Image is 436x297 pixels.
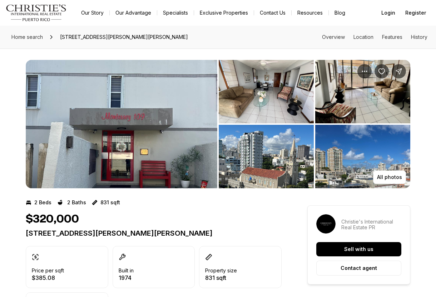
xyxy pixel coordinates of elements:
[219,60,314,123] button: View image gallery
[6,4,67,21] img: logo
[411,34,427,40] a: Skip to: History
[205,268,237,273] p: Property size
[316,242,401,256] button: Sell with us
[315,125,410,188] button: View image gallery
[315,60,410,123] button: View image gallery
[26,212,79,226] h1: $320,000
[401,6,430,20] button: Register
[100,200,120,205] p: 831 sqft
[32,268,64,273] p: Price per sqft
[9,31,46,43] a: Home search
[119,275,134,281] p: 1974
[119,268,134,273] p: Built in
[57,31,191,43] span: [STREET_ADDRESS][PERSON_NAME][PERSON_NAME]
[341,219,401,230] p: Christie's International Real Estate PR
[219,60,410,188] li: 2 of 5
[375,64,389,78] button: Save Property: 109 TAFT #8 B
[405,10,426,16] span: Register
[392,64,406,78] button: Share Property: 109 TAFT #8 B
[11,34,43,40] span: Home search
[329,8,351,18] a: Blog
[322,34,427,40] nav: Page section menu
[194,8,254,18] a: Exclusive Properties
[67,200,86,205] p: 2 Baths
[75,8,109,18] a: Our Story
[316,261,401,276] button: Contact agent
[157,8,194,18] a: Specialists
[377,6,400,20] button: Login
[382,34,402,40] a: Skip to: Features
[110,8,157,18] a: Our Advantage
[322,34,345,40] a: Skip to: Overview
[373,170,406,184] button: All photos
[32,275,64,281] p: $385.08
[381,10,395,16] span: Login
[377,174,402,180] p: All photos
[26,60,217,188] li: 1 of 5
[26,60,410,188] div: Listing Photos
[292,8,328,18] a: Resources
[205,275,237,281] p: 831 sqft
[219,125,314,188] button: View image gallery
[254,8,291,18] button: Contact Us
[26,60,217,188] button: View image gallery
[357,64,372,78] button: Property options
[34,200,51,205] p: 2 Beds
[353,34,373,40] a: Skip to: Location
[26,229,282,237] p: [STREET_ADDRESS][PERSON_NAME][PERSON_NAME]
